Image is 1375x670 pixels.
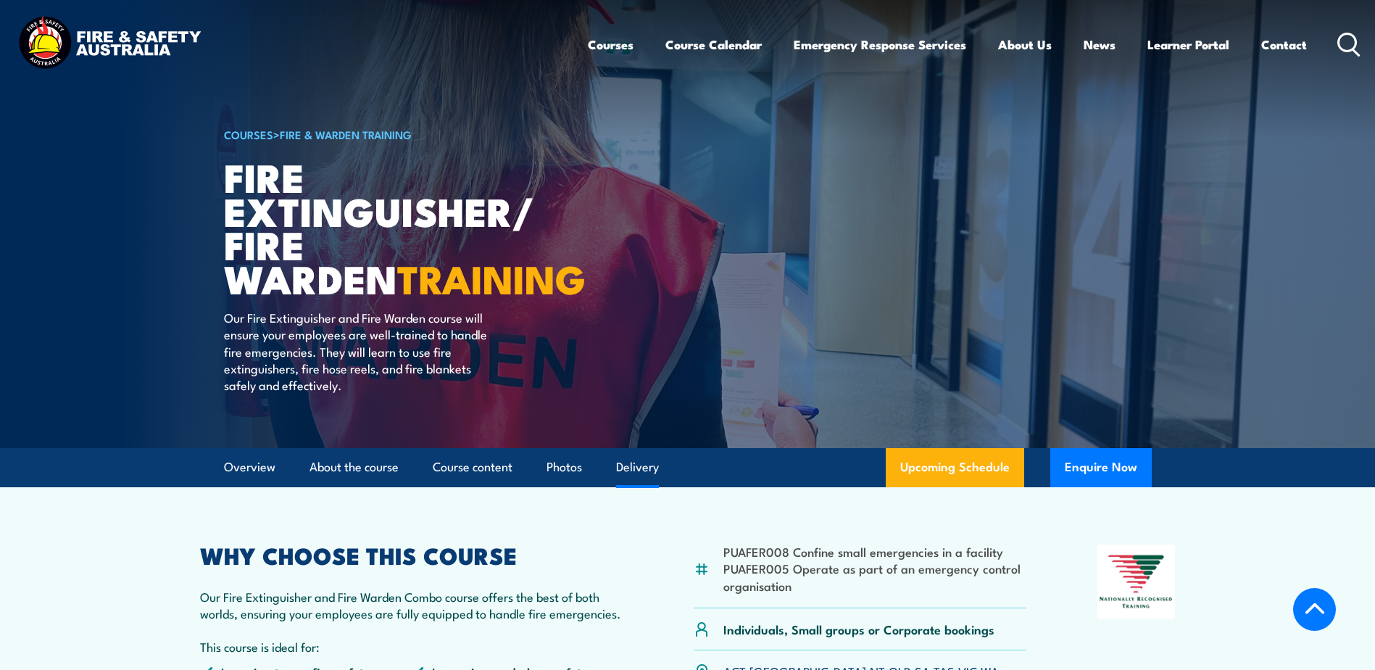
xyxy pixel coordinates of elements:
[723,543,1027,560] li: PUAFER008 Confine small emergencies in a facility
[998,25,1052,64] a: About Us
[1050,448,1152,487] button: Enquire Now
[1084,25,1116,64] a: News
[547,448,582,487] a: Photos
[616,448,659,487] a: Delivery
[310,448,399,487] a: About the course
[224,160,582,295] h1: Fire Extinguisher/ Fire Warden
[723,621,994,637] p: Individuals, Small groups or Corporate bookings
[588,25,634,64] a: Courses
[224,126,273,142] a: COURSES
[433,448,512,487] a: Course content
[280,126,412,142] a: Fire & Warden Training
[224,125,582,143] h6: >
[665,25,762,64] a: Course Calendar
[1097,545,1176,619] img: Nationally Recognised Training logo.
[723,560,1027,594] li: PUAFER005 Operate as part of an emergency control organisation
[200,588,623,622] p: Our Fire Extinguisher and Fire Warden Combo course offers the best of both worlds, ensuring your ...
[1147,25,1229,64] a: Learner Portal
[224,448,275,487] a: Overview
[1261,25,1307,64] a: Contact
[200,638,623,655] p: This course is ideal for:
[794,25,966,64] a: Emergency Response Services
[200,545,623,565] h2: WHY CHOOSE THIS COURSE
[224,309,489,394] p: Our Fire Extinguisher and Fire Warden course will ensure your employees are well-trained to handl...
[397,247,586,307] strong: TRAINING
[886,448,1024,487] a: Upcoming Schedule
